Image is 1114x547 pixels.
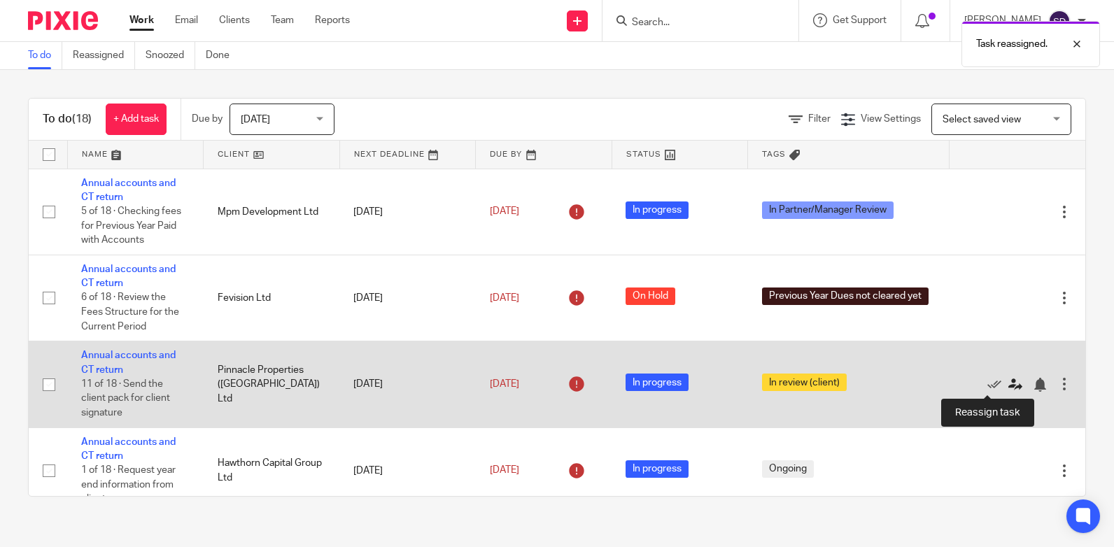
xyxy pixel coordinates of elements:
[315,13,350,27] a: Reports
[762,374,847,391] span: In review (client)
[106,104,167,135] a: + Add task
[81,437,176,461] a: Annual accounts and CT return
[943,115,1021,125] span: Select saved view
[271,13,294,27] a: Team
[808,114,831,124] span: Filter
[204,427,340,513] td: Hawthorn Capital Group Ltd
[241,115,270,125] span: [DATE]
[204,169,340,255] td: Mpm Development Ltd
[43,112,92,127] h1: To do
[204,341,340,427] td: Pinnacle Properties ([GEOGRAPHIC_DATA]) Ltd
[339,427,476,513] td: [DATE]
[219,13,250,27] a: Clients
[72,113,92,125] span: (18)
[762,287,929,305] span: Previous Year Dues not cleared yet
[626,460,689,478] span: In progress
[28,42,62,69] a: To do
[490,379,519,389] span: [DATE]
[81,293,179,332] span: 6 of 18 · Review the Fees Structure for the Current Period
[762,201,894,219] span: In Partner/Manager Review
[490,206,519,216] span: [DATE]
[73,42,135,69] a: Reassigned
[626,374,689,391] span: In progress
[206,42,240,69] a: Done
[762,460,814,478] span: Ongoing
[204,255,340,341] td: Fevision Ltd
[81,206,181,245] span: 5 of 18 · Checking fees for Previous Year Paid with Accounts
[1048,10,1071,32] img: svg%3E
[129,13,154,27] a: Work
[81,178,176,202] a: Annual accounts and CT return
[987,377,1008,391] a: Mark as done
[861,114,921,124] span: View Settings
[762,150,786,158] span: Tags
[81,465,176,504] span: 1 of 18 · Request year end information from client
[339,255,476,341] td: [DATE]
[81,379,170,418] span: 11 of 18 · Send the client pack for client signature
[490,466,519,476] span: [DATE]
[28,11,98,30] img: Pixie
[192,112,223,126] p: Due by
[976,37,1048,51] p: Task reassigned.
[175,13,198,27] a: Email
[146,42,195,69] a: Snoozed
[339,169,476,255] td: [DATE]
[339,341,476,427] td: [DATE]
[490,293,519,303] span: [DATE]
[626,287,675,305] span: On Hold
[81,264,176,288] a: Annual accounts and CT return
[81,350,176,374] a: Annual accounts and CT return
[626,201,689,219] span: In progress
